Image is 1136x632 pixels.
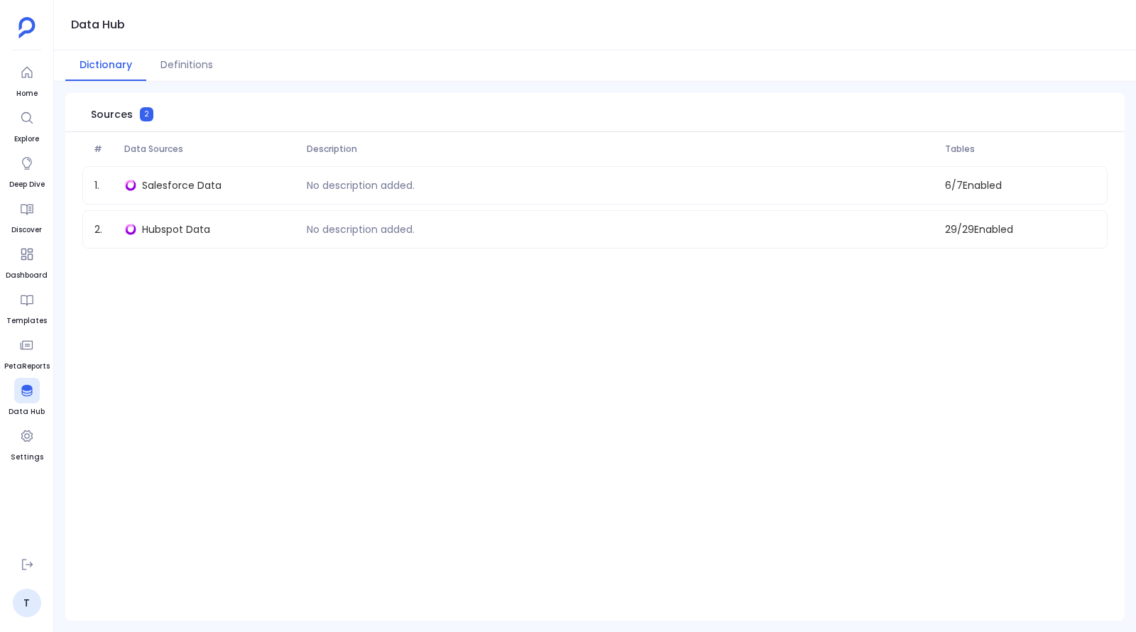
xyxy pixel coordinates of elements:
[939,178,1101,193] span: 6 / 7 Enabled
[9,179,45,190] span: Deep Dive
[4,361,50,372] span: PetaReports
[14,105,40,145] a: Explore
[9,151,45,190] a: Deep Dive
[65,50,146,81] button: Dictionary
[4,332,50,372] a: PetaReports
[14,88,40,99] span: Home
[140,107,153,121] span: 2
[301,143,940,155] span: Description
[89,222,119,237] span: 2 .
[89,178,119,193] span: 1 .
[142,222,210,236] span: Hubspot Data
[91,107,133,121] span: Sources
[6,287,47,327] a: Templates
[939,143,1101,155] span: Tables
[939,222,1101,237] span: 29 / 29 Enabled
[9,406,45,418] span: Data Hub
[88,143,119,155] span: #
[301,222,420,237] p: No description added.
[301,178,420,193] p: No description added.
[146,50,227,81] button: Definitions
[6,315,47,327] span: Templates
[119,143,301,155] span: Data Sources
[6,241,48,281] a: Dashboard
[71,15,125,35] h1: Data Hub
[142,178,222,192] span: Salesforce Data
[11,423,43,463] a: Settings
[14,60,40,99] a: Home
[14,134,40,145] span: Explore
[11,196,42,236] a: Discover
[11,452,43,463] span: Settings
[13,589,41,617] a: T
[6,270,48,281] span: Dashboard
[9,378,45,418] a: Data Hub
[18,17,35,38] img: petavue logo
[11,224,42,236] span: Discover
